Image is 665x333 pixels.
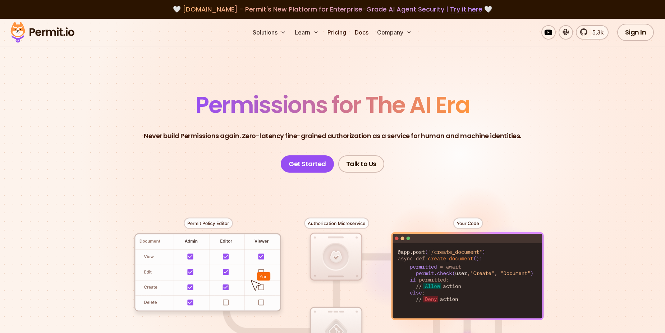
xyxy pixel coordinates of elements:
[576,25,609,40] a: 5.3k
[7,20,78,45] img: Permit logo
[588,28,604,37] span: 5.3k
[196,89,469,121] span: Permissions for The AI Era
[450,5,482,14] a: Try it here
[281,155,334,173] a: Get Started
[352,25,371,40] a: Docs
[338,155,384,173] a: Talk to Us
[292,25,322,40] button: Learn
[183,5,482,14] span: [DOMAIN_NAME] - Permit's New Platform for Enterprise-Grade AI Agent Security |
[374,25,415,40] button: Company
[617,24,654,41] a: Sign In
[250,25,289,40] button: Solutions
[325,25,349,40] a: Pricing
[17,4,648,14] div: 🤍 🤍
[144,131,521,141] p: Never build Permissions again. Zero-latency fine-grained authorization as a service for human and...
